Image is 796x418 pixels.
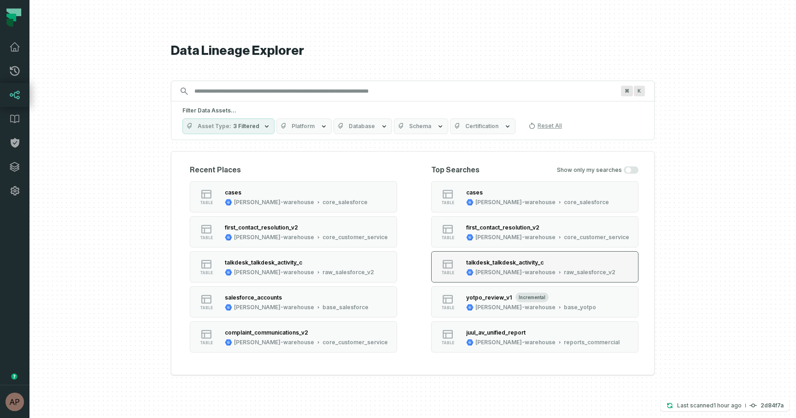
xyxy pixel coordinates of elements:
[761,403,784,408] h4: 2d84f7a
[634,86,645,96] span: Press ⌘ + K to focus the search bar
[661,400,789,411] button: Last scanned[DATE] 7:49:49 PM2d84f7a
[714,402,742,409] relative-time: Oct 1, 2025, 7:49 PM EDT
[10,372,18,381] div: Tooltip anchor
[677,401,742,410] p: Last scanned
[621,86,633,96] span: Press ⌘ + K to focus the search bar
[6,393,24,411] img: avatar of Aryan Siddhabathula (c)
[171,43,655,59] h1: Data Lineage Explorer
